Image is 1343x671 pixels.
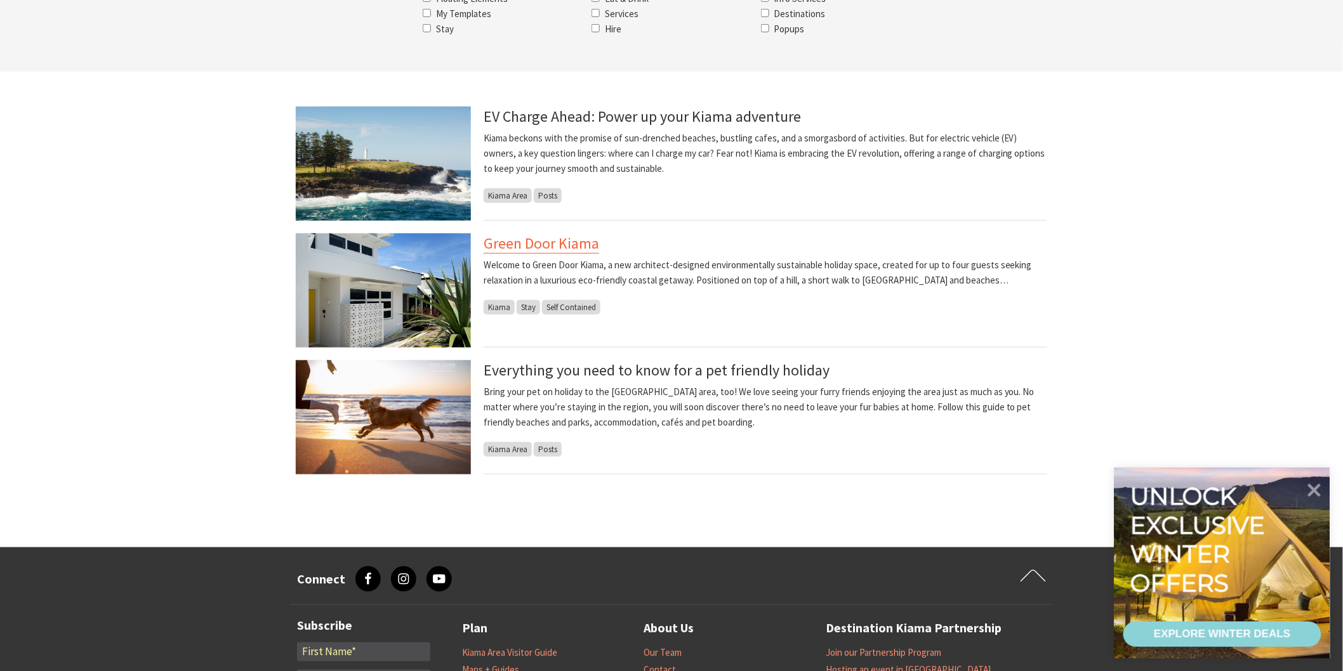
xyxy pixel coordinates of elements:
div: Unlock exclusive winter offers [1130,482,1271,597]
a: Destination Kiama Partnership [826,618,1002,639]
a: About Us [644,618,694,639]
label: Destinations [774,8,826,20]
p: Kiama beckons with the promise of sun-drenched beaches, bustling cafes, and a smorgasbord of acti... [484,131,1047,176]
a: Our Team [644,646,682,659]
a: Green Door Kiama [484,233,599,254]
div: EXPLORE WINTER DEALS [1154,622,1290,647]
a: Kiama Area Visitor Guide [462,646,557,659]
a: Everything you need to know for a pet friendly holiday [484,360,830,380]
span: Kiama [484,300,515,315]
h3: Connect [297,571,345,587]
a: Plan [462,618,487,639]
a: EV Charge Ahead: Power up your Kiama adventure [484,107,801,126]
label: Popups [774,23,805,35]
h3: Subscribe [297,618,430,633]
span: Self Contained [542,300,600,315]
p: Welcome to Green Door Kiama, a new architect-designed environmentally sustainable holiday space, ... [484,257,1047,288]
a: EXPLORE WINTER DEALS [1123,622,1321,647]
span: Kiama Area [484,442,532,457]
span: Posts [534,442,562,457]
p: Bring your pet on holiday to the [GEOGRAPHIC_DATA] area, too! We love seeing your furry friends e... [484,384,1047,430]
label: Services [605,8,638,20]
label: My Templates [436,8,491,20]
span: Kiama Area [484,188,532,203]
span: Posts [534,188,562,203]
a: Join our Partnership Program [826,646,941,659]
span: Stay [517,300,540,315]
label: Stay [436,23,454,35]
label: Hire [605,23,621,35]
input: First Name* [297,642,430,661]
